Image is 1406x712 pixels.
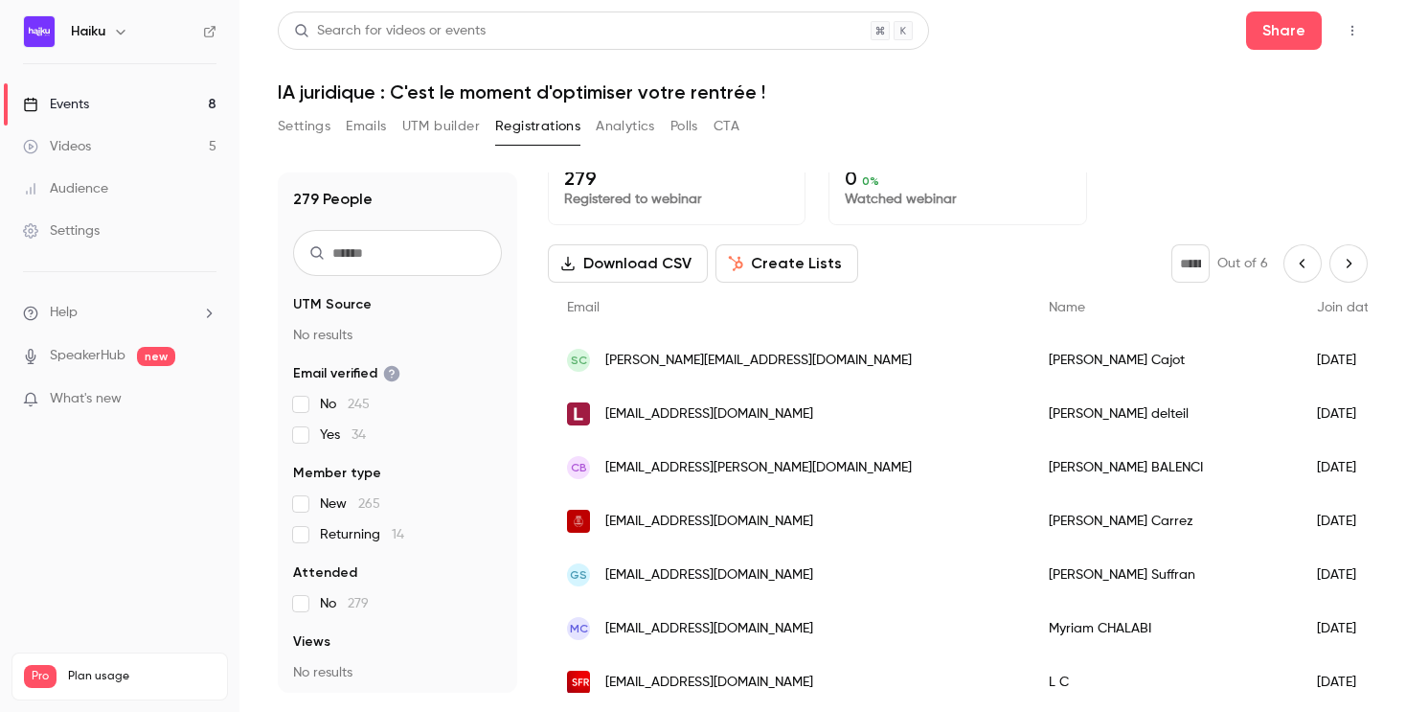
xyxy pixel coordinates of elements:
[23,95,89,114] div: Events
[571,459,587,476] span: CB
[348,597,369,610] span: 279
[715,244,858,283] button: Create Lists
[50,346,125,366] a: SpeakerHub
[1317,301,1376,314] span: Join date
[23,137,91,156] div: Videos
[348,398,370,411] span: 245
[50,389,122,409] span: What's new
[23,221,100,241] div: Settings
[278,111,330,142] button: Settings
[137,347,175,366] span: new
[845,167,1070,190] p: 0
[1030,441,1298,494] div: [PERSON_NAME] BALENCI
[68,669,215,684] span: Plan usage
[293,563,357,583] span: Attended
[71,22,105,41] h6: Haiku
[605,512,813,532] span: [EMAIL_ADDRESS][DOMAIN_NAME]
[567,671,590,694] img: sfr.fr
[293,464,381,483] span: Member type
[605,619,813,639] span: [EMAIL_ADDRESS][DOMAIN_NAME]
[1298,441,1395,494] div: [DATE]
[670,111,698,142] button: Polls
[845,190,1070,209] p: Watched webinar
[605,565,813,586] span: [EMAIL_ADDRESS][DOMAIN_NAME]
[605,673,813,693] span: [EMAIL_ADDRESS][DOMAIN_NAME]
[1030,655,1298,709] div: L C
[193,391,216,408] iframe: Noticeable Trigger
[1298,655,1395,709] div: [DATE]
[1030,387,1298,441] div: [PERSON_NAME] delteil
[1298,494,1395,548] div: [DATE]
[1298,548,1395,602] div: [DATE]
[23,179,108,198] div: Audience
[605,404,813,425] span: [EMAIL_ADDRESS][DOMAIN_NAME]
[320,494,380,514] span: New
[1298,333,1395,387] div: [DATE]
[293,632,330,652] span: Views
[567,301,600,314] span: Email
[862,174,879,188] span: 0 %
[1030,494,1298,548] div: [PERSON_NAME] Carrez
[24,665,57,688] span: Pro
[278,80,1368,103] h1: IA juridique : C'est le moment d'optimiser votre rentrée !
[293,326,502,345] p: No results
[1329,244,1368,283] button: Next page
[548,244,708,283] button: Download CSV
[564,190,789,209] p: Registered to webinar
[320,525,404,544] span: Returning
[1283,244,1322,283] button: Previous page
[1217,254,1268,273] p: Out of 6
[1030,548,1298,602] div: [PERSON_NAME] Suffran
[293,663,502,682] p: No results
[346,111,386,142] button: Emails
[320,594,369,613] span: No
[50,303,78,323] span: Help
[392,528,404,541] span: 14
[1049,301,1085,314] span: Name
[1298,602,1395,655] div: [DATE]
[24,16,55,47] img: Haiku
[1030,602,1298,655] div: Myriam CHALABI
[320,395,370,414] span: No
[358,497,380,511] span: 265
[351,428,366,442] span: 34
[570,566,587,584] span: GS
[293,364,400,383] span: Email verified
[567,510,590,533] img: avocat-carrez.com
[605,458,912,478] span: [EMAIL_ADDRESS][PERSON_NAME][DOMAIN_NAME]
[320,425,366,445] span: Yes
[570,620,588,637] span: MC
[571,352,587,369] span: SC
[564,167,789,190] p: 279
[1030,333,1298,387] div: [PERSON_NAME] Cajot
[1298,387,1395,441] div: [DATE]
[1246,11,1322,50] button: Share
[402,111,480,142] button: UTM builder
[605,351,912,371] span: [PERSON_NAME][EMAIL_ADDRESS][DOMAIN_NAME]
[293,188,373,211] h1: 279 People
[596,111,655,142] button: Analytics
[293,295,372,314] span: UTM Source
[567,402,590,425] img: lautrette-avocats.com
[294,21,486,41] div: Search for videos or events
[714,111,739,142] button: CTA
[23,303,216,323] li: help-dropdown-opener
[495,111,580,142] button: Registrations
